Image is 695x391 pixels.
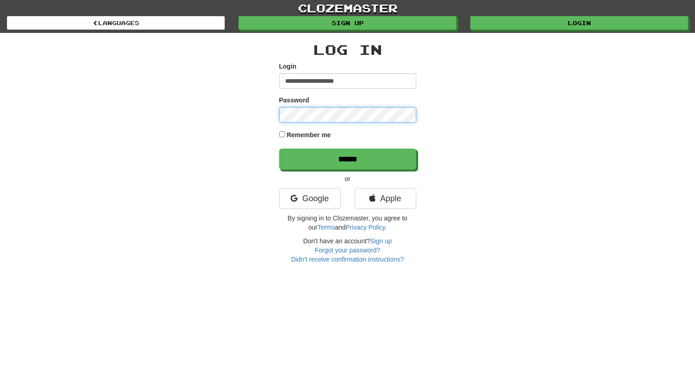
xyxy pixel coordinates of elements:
[370,237,392,245] a: Sign up
[318,224,335,231] a: Terms
[279,236,416,264] div: Don't have an account?
[279,214,416,232] p: By signing in to Clozemaster, you agree to our and .
[279,42,416,57] h2: Log In
[279,62,297,71] label: Login
[315,246,380,254] a: Forgot your password?
[279,96,309,105] label: Password
[291,256,404,263] a: Didn't receive confirmation instructions?
[470,16,688,30] a: Login
[286,130,331,139] label: Remember me
[7,16,225,30] a: Languages
[279,174,416,183] p: or
[239,16,456,30] a: Sign up
[345,224,385,231] a: Privacy Policy
[279,188,341,209] a: Google
[355,188,416,209] a: Apple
